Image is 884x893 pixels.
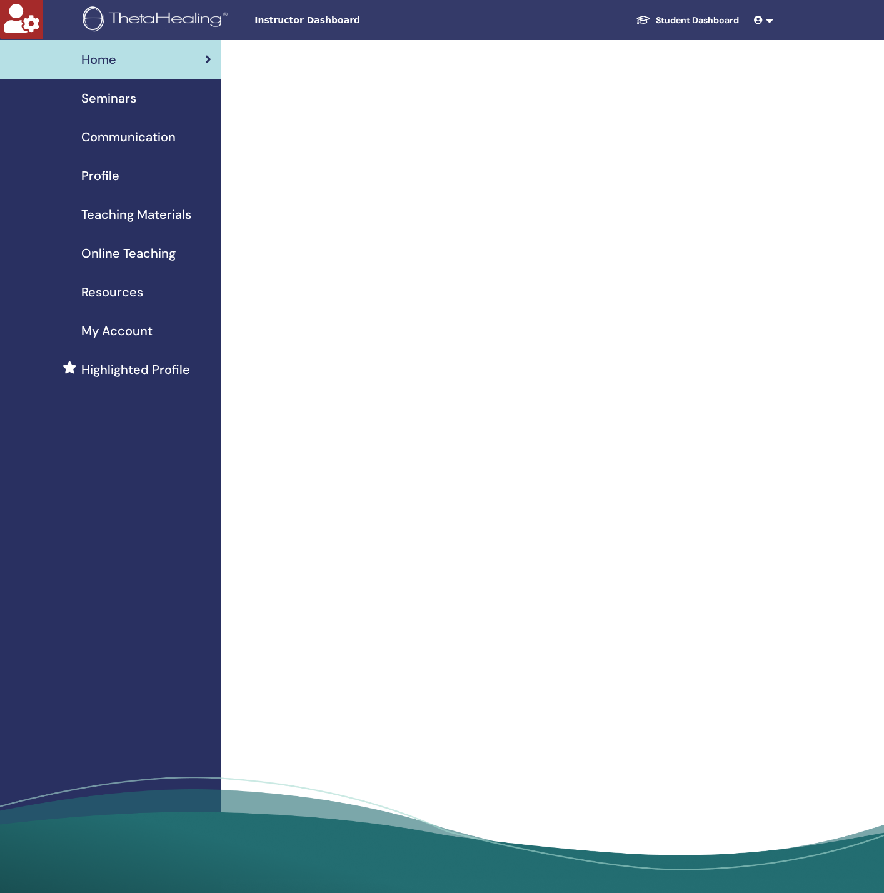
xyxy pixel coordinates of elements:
span: Teaching Materials [81,205,191,224]
img: graduation-cap-white.svg [636,14,651,25]
span: Instructor Dashboard [254,14,442,27]
span: Highlighted Profile [81,360,190,379]
span: Online Teaching [81,244,176,263]
span: Communication [81,128,176,146]
span: Seminars [81,89,136,108]
img: logo.png [83,6,232,34]
span: My Account [81,321,153,340]
span: Home [81,50,116,69]
a: Student Dashboard [626,9,749,32]
span: Resources [81,283,143,301]
span: Profile [81,166,119,185]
